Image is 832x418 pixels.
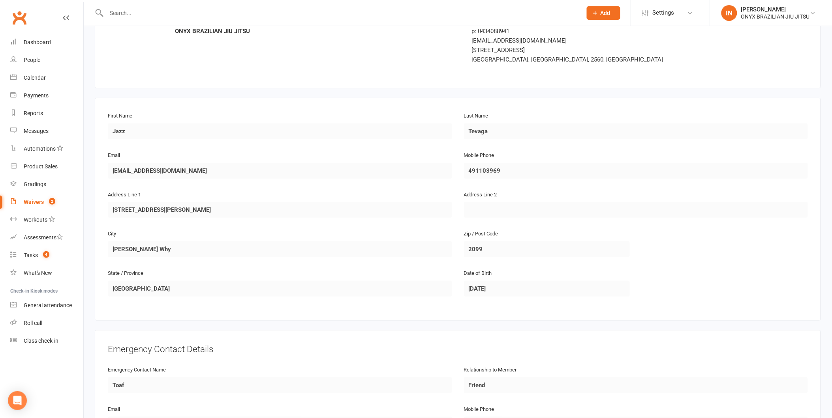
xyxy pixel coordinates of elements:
a: Workouts [10,211,83,229]
div: [STREET_ADDRESS] [471,45,697,55]
div: Roll call [24,320,42,326]
a: Assessments [10,229,83,246]
div: Messages [24,128,49,134]
label: Mobile Phone [464,151,494,160]
span: 2 [49,198,55,205]
div: Assessments [24,234,63,241]
label: Address Line 2 [464,191,497,199]
a: Reports [10,104,83,122]
a: General attendance kiosk mode [10,297,83,314]
button: Add [587,6,620,20]
div: [GEOGRAPHIC_DATA], [GEOGRAPHIC_DATA], 2560, [GEOGRAPHIC_DATA] [471,55,697,64]
a: Clubworx [9,8,29,28]
div: Workouts [24,216,47,223]
div: Waivers [24,199,44,205]
a: What's New [10,264,83,282]
a: Dashboard [10,34,83,51]
label: Relationship to Member [464,366,517,374]
label: Date of Birth [464,269,492,278]
div: ONYX BRAZILIAN JIU JITSU [741,13,810,20]
strong: ONYX BRAZILIAN JIU JITSU [175,28,250,35]
div: Payments [24,92,49,99]
label: Last Name [464,112,488,120]
span: Settings [653,4,674,22]
div: Open Intercom Messenger [8,391,27,410]
a: Payments [10,87,83,104]
a: Class kiosk mode [10,332,83,350]
div: Calendar [24,75,46,81]
div: p: 0434088941 [471,26,697,36]
a: Waivers 2 [10,193,83,211]
div: Product Sales [24,163,58,170]
label: First Name [108,112,132,120]
label: City [108,230,116,238]
div: [PERSON_NAME] [741,6,810,13]
label: Address Line 1 [108,191,141,199]
a: Product Sales [10,158,83,175]
a: Calendar [10,69,83,87]
a: Tasks 4 [10,246,83,264]
span: 4 [43,251,49,258]
a: Automations [10,140,83,158]
a: Roll call [10,314,83,332]
div: Emergency Contact Details [108,343,808,356]
div: Reports [24,110,43,116]
input: Search... [104,7,577,19]
div: Dashboard [24,39,51,45]
label: Email [108,405,120,414]
label: Email [108,151,120,160]
div: People [24,57,40,63]
a: Messages [10,122,83,140]
div: What's New [24,270,52,276]
div: IN [721,5,737,21]
label: Zip / Post Code [464,230,498,238]
a: Gradings [10,175,83,193]
div: General attendance [24,302,72,308]
div: Gradings [24,181,46,187]
label: Mobile Phone [464,405,494,414]
a: People [10,51,83,69]
label: Emergency Contact Name [108,366,166,374]
span: Add [601,10,610,16]
div: Tasks [24,252,38,258]
div: Class check-in [24,338,58,344]
div: [EMAIL_ADDRESS][DOMAIN_NAME] [471,36,697,45]
label: State / Province [108,269,143,278]
div: Automations [24,146,56,152]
